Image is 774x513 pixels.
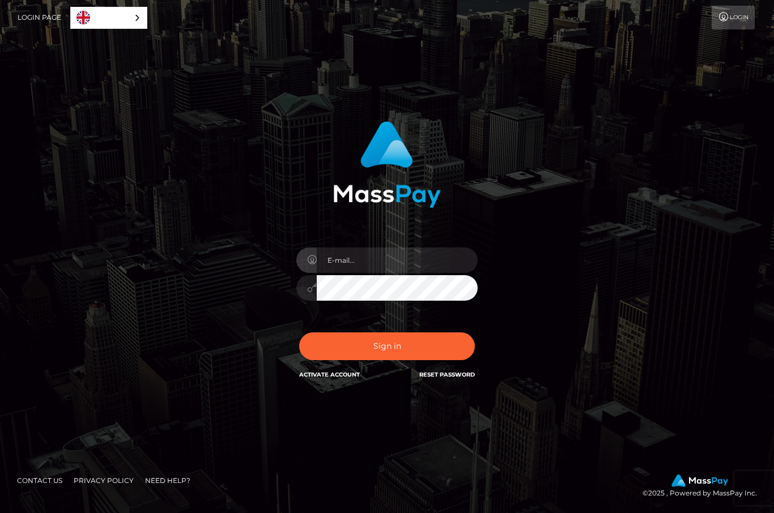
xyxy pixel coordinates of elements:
a: Login Page [18,6,61,29]
aside: Language selected: English [70,7,147,29]
a: Need Help? [141,472,195,489]
a: English [71,7,147,28]
img: MassPay Login [333,121,441,208]
button: Sign in [299,332,475,360]
a: Privacy Policy [69,472,138,489]
a: Contact Us [12,472,67,489]
img: MassPay [671,474,728,487]
a: Login [712,6,755,29]
a: Reset Password [419,371,475,378]
div: © 2025 , Powered by MassPay Inc. [643,474,766,499]
input: E-mail... [317,247,478,273]
div: Language [70,7,147,29]
a: Activate Account [299,371,360,378]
